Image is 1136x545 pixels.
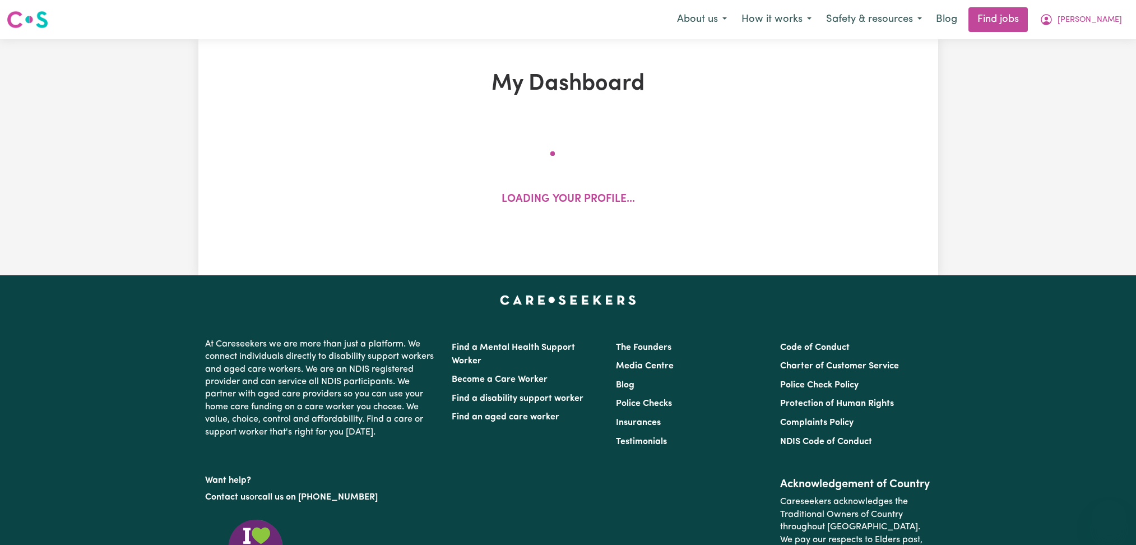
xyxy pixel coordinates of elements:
p: Loading your profile... [502,192,635,208]
a: Careseekers home page [500,295,636,304]
button: Safety & resources [819,8,929,31]
a: Careseekers logo [7,7,48,33]
a: Become a Care Worker [452,375,548,384]
a: Find jobs [968,7,1028,32]
a: Testimonials [616,437,667,446]
a: Find a Mental Health Support Worker [452,343,575,366]
a: Code of Conduct [780,343,850,352]
a: Blog [929,7,964,32]
p: Want help? [205,470,438,487]
a: Protection of Human Rights [780,399,894,408]
a: Find an aged care worker [452,413,559,422]
h2: Acknowledgement of Country [780,478,931,491]
a: Complaints Policy [780,418,854,427]
a: call us on [PHONE_NUMBER] [258,493,378,502]
span: [PERSON_NAME] [1058,14,1122,26]
a: Charter of Customer Service [780,362,899,371]
button: About us [670,8,734,31]
a: Police Check Policy [780,381,859,390]
button: How it works [734,8,819,31]
a: The Founders [616,343,671,352]
a: Contact us [205,493,249,502]
a: Blog [616,381,634,390]
a: Media Centre [616,362,674,371]
iframe: Button to launch messaging window [1091,500,1127,536]
a: Insurances [616,418,661,427]
a: NDIS Code of Conduct [780,437,872,446]
h1: My Dashboard [328,71,808,98]
p: At Careseekers we are more than just a platform. We connect individuals directly to disability su... [205,334,438,443]
img: Careseekers logo [7,10,48,30]
p: or [205,487,438,508]
a: Police Checks [616,399,672,408]
a: Find a disability support worker [452,394,583,403]
button: My Account [1032,8,1129,31]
